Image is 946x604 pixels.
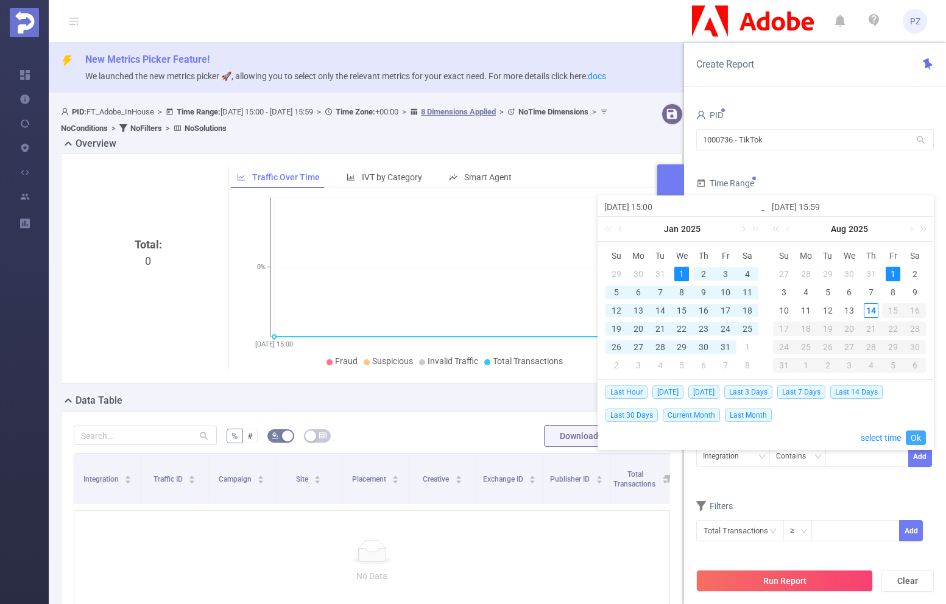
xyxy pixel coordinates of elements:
[660,454,677,503] i: Filter menu
[544,425,632,447] button: Download PDF
[770,217,786,241] a: Last year (Control + left)
[830,217,847,241] a: Aug
[740,340,755,354] div: 1
[392,474,399,481] div: Sort
[736,250,758,261] span: Sa
[799,285,813,300] div: 4
[821,267,835,281] div: 29
[605,338,627,356] td: January 26, 2025
[795,321,817,336] div: 18
[398,107,410,116] span: >
[740,321,755,336] div: 25
[736,356,758,374] td: February 8, 2025
[817,250,839,261] span: Tu
[653,358,668,373] div: 4
[674,358,689,373] div: 5
[860,247,882,265] th: Thu
[671,247,693,265] th: Wed
[839,301,861,320] td: August 13, 2025
[715,356,736,374] td: February 7, 2025
[653,303,668,318] div: 14
[596,474,602,477] i: icon: caret-up
[154,475,185,483] span: Traffic ID
[631,340,646,354] div: 27
[605,250,627,261] span: Su
[886,267,900,281] div: 1
[715,301,736,320] td: January 17, 2025
[882,250,904,261] span: Fr
[255,340,293,348] tspan: [DATE] 15:00
[674,285,689,300] div: 8
[718,303,733,318] div: 17
[800,527,808,536] i: icon: down
[605,320,627,338] td: January 19, 2025
[795,358,817,373] div: 1
[421,107,496,116] u: 8 Dimensions Applied
[680,217,702,241] a: 2025
[860,283,882,301] td: August 7, 2025
[649,356,671,374] td: February 4, 2025
[76,393,122,408] h2: Data Table
[882,338,904,356] td: August 29, 2025
[839,250,861,261] span: We
[319,432,327,439] i: icon: table
[125,474,132,477] i: icon: caret-up
[864,303,878,318] div: 14
[746,217,761,241] a: Next year (Control + right)
[908,267,922,281] div: 2
[795,247,817,265] th: Mon
[882,303,904,318] div: 15
[908,446,932,467] button: Add
[609,321,624,336] div: 19
[631,358,646,373] div: 3
[861,426,901,449] a: select time
[649,301,671,320] td: January 14, 2025
[671,320,693,338] td: January 22, 2025
[688,385,719,399] span: [DATE]
[663,217,680,241] a: Jan
[740,285,755,300] div: 11
[842,285,856,300] div: 6
[904,301,926,320] td: August 16, 2025
[839,283,861,301] td: August 6, 2025
[627,250,649,261] span: Mo
[904,356,926,374] td: September 6, 2025
[162,124,174,133] span: >
[904,283,926,301] td: August 9, 2025
[703,446,747,466] div: Integration
[693,320,715,338] td: January 23, 2025
[83,475,121,483] span: Integration
[671,301,693,320] td: January 15, 2025
[124,474,132,481] div: Sort
[649,338,671,356] td: January 28, 2025
[910,9,920,33] span: PZ
[252,172,320,182] span: Traffic Over Time
[631,321,646,336] div: 20
[904,303,926,318] div: 16
[882,356,904,374] td: September 5, 2025
[674,321,689,336] div: 22
[860,321,882,336] div: 21
[839,358,861,373] div: 3
[904,320,926,338] td: August 23, 2025
[605,409,658,422] span: Last 30 Days
[671,250,693,261] span: We
[718,358,733,373] div: 7
[649,283,671,301] td: January 7, 2025
[272,432,279,439] i: icon: bg-colors
[860,265,882,283] td: July 31, 2025
[693,250,715,261] span: Th
[882,247,904,265] th: Fri
[609,285,624,300] div: 5
[718,340,733,354] div: 31
[904,250,926,261] span: Sa
[189,474,196,477] i: icon: caret-up
[693,283,715,301] td: January 9, 2025
[860,338,882,356] td: August 28, 2025
[627,338,649,356] td: January 27, 2025
[882,321,904,336] div: 22
[758,453,766,462] i: icon: down
[790,521,803,541] div: ≥
[740,267,755,281] div: 4
[61,107,611,133] span: FT_Adobe_InHouse [DATE] 15:00 - [DATE] 15:59 +00:00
